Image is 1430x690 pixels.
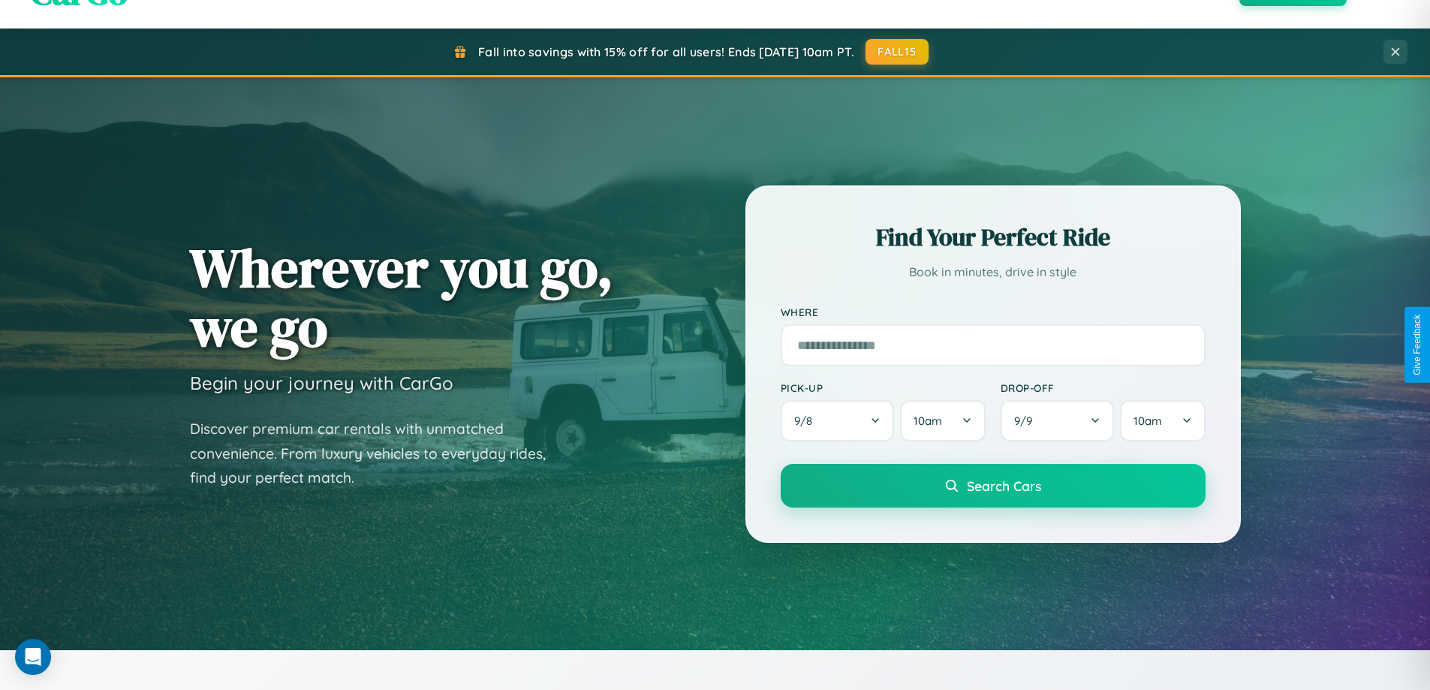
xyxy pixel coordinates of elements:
div: Give Feedback [1412,315,1422,375]
label: Where [781,306,1206,318]
span: 10am [1133,414,1162,428]
button: 9/8 [781,400,895,441]
span: 9 / 9 [1014,414,1040,428]
div: Open Intercom Messenger [15,639,51,675]
button: Search Cars [781,464,1206,508]
button: 10am [1120,400,1205,441]
span: 9 / 8 [794,414,820,428]
span: Fall into savings with 15% off for all users! Ends [DATE] 10am PT. [478,44,854,59]
p: Book in minutes, drive in style [781,261,1206,283]
span: 10am [914,414,942,428]
span: Search Cars [967,478,1041,494]
label: Pick-up [781,381,986,394]
h1: Wherever you go, we go [190,238,613,357]
h3: Begin your journey with CarGo [190,372,453,394]
p: Discover premium car rentals with unmatched convenience. From luxury vehicles to everyday rides, ... [190,417,565,490]
button: 9/9 [1001,400,1115,441]
button: FALL15 [866,39,929,65]
label: Drop-off [1001,381,1206,394]
h2: Find Your Perfect Ride [781,221,1206,254]
button: 10am [900,400,985,441]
